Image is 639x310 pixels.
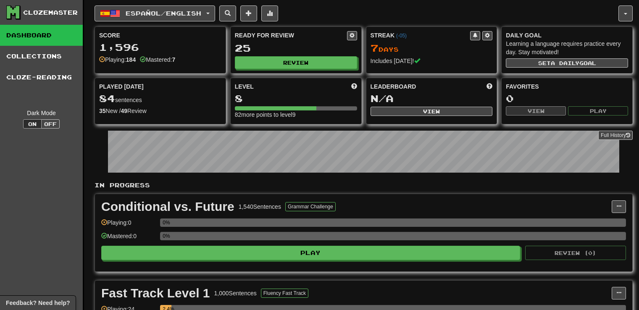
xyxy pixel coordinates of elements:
[99,55,136,64] div: Playing:
[371,92,394,104] span: N/A
[240,5,257,21] button: Add sentence to collection
[371,42,379,54] span: 7
[351,82,357,91] span: Score more points to level up
[371,57,493,65] div: Includes [DATE]!
[506,31,628,39] div: Daily Goal
[99,107,221,115] div: New / Review
[371,43,493,54] div: Day s
[126,10,201,17] span: Español / English
[99,82,144,91] span: Played [DATE]
[371,31,471,39] div: Streak
[6,109,76,117] div: Dark Mode
[551,60,579,66] span: a daily
[126,56,136,63] strong: 184
[23,8,78,17] div: Clozemaster
[235,56,357,69] button: Review
[99,42,221,53] div: 1,596
[99,93,221,104] div: sentences
[235,31,347,39] div: Ready for Review
[6,299,70,307] span: Open feedback widget
[285,202,336,211] button: Grammar Challenge
[506,106,566,116] button: View
[486,82,492,91] span: This week in points, UTC
[371,107,493,116] button: View
[396,33,407,39] a: (-05)
[95,181,633,189] p: In Progress
[261,289,308,298] button: Fluency Fast Track
[41,119,60,129] button: Off
[99,31,221,39] div: Score
[101,246,520,260] button: Play
[506,93,628,104] div: 0
[99,108,106,114] strong: 35
[99,92,115,104] span: 84
[101,200,234,213] div: Conditional vs. Future
[235,82,254,91] span: Level
[525,246,626,260] button: Review (0)
[371,82,416,91] span: Leaderboard
[214,289,257,297] div: 1,000 Sentences
[101,218,156,232] div: Playing: 0
[121,108,127,114] strong: 49
[598,131,633,140] a: Full History
[261,5,278,21] button: More stats
[219,5,236,21] button: Search sentences
[140,55,175,64] div: Mastered:
[568,106,628,116] button: Play
[95,5,215,21] button: Español/English
[235,93,357,104] div: 8
[101,287,210,299] div: Fast Track Level 1
[235,43,357,53] div: 25
[239,202,281,211] div: 1,540 Sentences
[506,82,628,91] div: Favorites
[23,119,42,129] button: On
[101,232,156,246] div: Mastered: 0
[235,110,357,119] div: 82 more points to level 9
[172,56,175,63] strong: 7
[506,39,628,56] div: Learning a language requires practice every day. Stay motivated!
[506,58,628,68] button: Seta dailygoal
